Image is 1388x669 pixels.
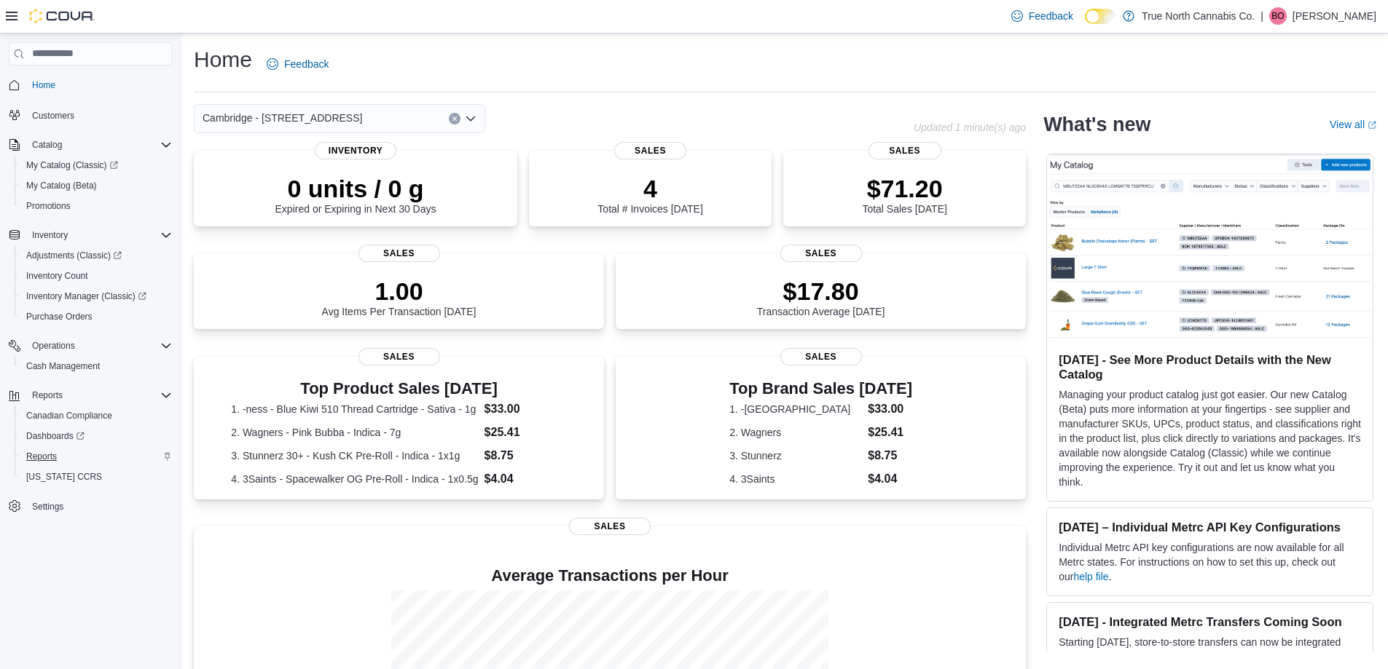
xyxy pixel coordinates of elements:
span: My Catalog (Classic) [26,159,118,171]
dd: $4.04 [868,470,912,488]
a: Customers [26,107,80,124]
button: Canadian Compliance [15,405,178,426]
div: Total # Invoices [DATE] [597,174,702,215]
span: Feedback [1029,9,1073,23]
span: Inventory Manager (Classic) [20,288,172,305]
dd: $4.04 [485,470,567,488]
dt: 4. 3Saints - Spacewalker OG Pre-Roll - Indica - 1x0.5g [231,472,478,486]
span: Sales [358,348,440,365]
h4: Average Transactions per Hour [205,567,1014,585]
dt: 4. 3Saints [729,472,862,486]
span: Cash Management [20,357,172,375]
dt: 3. Stunnerz 30+ - Kush CK Pre-Roll - Indica - 1x1g [231,448,478,463]
button: Catalog [26,136,68,154]
span: Dashboards [26,430,85,442]
span: Canadian Compliance [26,410,112,421]
dd: $25.41 [868,424,912,441]
button: Customers [3,104,178,125]
a: Home [26,76,61,94]
span: Operations [32,340,75,352]
a: Canadian Compliance [20,407,118,424]
dt: 2. Wagners [729,425,862,440]
p: Managing your product catalog just got easier. Our new Catalog (Beta) puts more information at yo... [1059,387,1361,489]
button: Catalog [3,135,178,155]
nav: Complex example [9,68,172,555]
span: Dashboards [20,427,172,445]
dt: 2. Wagners - Pink Bubba - Indica - 7g [231,425,478,440]
span: Inventory Manager (Classic) [26,290,146,302]
dt: 3. Stunnerz [729,448,862,463]
div: Total Sales [DATE] [862,174,946,215]
span: Adjustments (Classic) [26,250,122,261]
span: Settings [26,497,172,515]
span: Reports [26,387,172,404]
a: My Catalog (Classic) [20,157,124,174]
button: Cash Management [15,356,178,376]
input: Dark Mode [1085,9,1116,24]
a: Promotions [20,197,77,215]
a: Dashboards [15,426,178,446]
span: Purchase Orders [20,308,172,325]
span: Promotions [26,200,71,212]
span: Customers [32,110,74,122]
span: Sales [569,518,651,535]
span: Reports [20,448,172,465]
h3: [DATE] - Integrated Metrc Transfers Coming Soon [1059,614,1361,629]
button: Operations [3,336,178,356]
p: Individual Metrc API key configurations are now available for all Metrc states. For instructions ... [1059,540,1361,584]
button: Promotions [15,196,178,216]
a: Purchase Orders [20,308,98,325]
h3: Top Product Sales [DATE] [231,380,566,397]
span: My Catalog (Beta) [20,177,172,194]
p: 0 units / 0 g [275,174,436,203]
button: Clear input [449,113,460,124]
dt: 1. -[GEOGRAPHIC_DATA] [729,402,862,416]
button: Reports [3,385,178,405]
p: 4 [597,174,702,203]
h1: Home [194,45,252,74]
a: Adjustments (Classic) [15,245,178,266]
button: Reports [15,446,178,467]
a: Inventory Count [20,267,94,285]
span: Reports [32,389,63,401]
span: My Catalog (Classic) [20,157,172,174]
a: help file [1073,571,1108,582]
a: Cash Management [20,357,106,375]
dt: 1. -ness - Blue Kiwi 510 Thread Cartridge - Sativa - 1g [231,402,478,416]
span: Customers [26,106,172,124]
p: True North Cannabis Co. [1142,7,1255,25]
a: Transfers [1132,651,1175,662]
a: [US_STATE] CCRS [20,468,108,486]
div: Ben O'Brien [1269,7,1287,25]
h3: Top Brand Sales [DATE] [729,380,912,397]
span: Washington CCRS [20,468,172,486]
span: Home [32,79,55,91]
span: Operations [26,337,172,355]
span: Reports [26,451,57,462]
a: Feedback [1005,1,1079,31]
a: My Catalog (Beta) [20,177,103,194]
a: Inventory Manager (Classic) [15,286,178,306]
span: Sales [869,142,941,159]
span: Promotions [20,197,172,215]
span: Inventory Count [26,270,88,282]
span: Adjustments (Classic) [20,247,172,264]
a: My Catalog (Classic) [15,155,178,175]
span: Purchase Orders [26,311,93,322]
span: Inventory [26,226,172,244]
span: Sales [780,245,862,262]
span: Inventory [315,142,396,159]
button: Purchase Orders [15,306,178,327]
span: My Catalog (Beta) [26,180,97,191]
p: 1.00 [322,277,477,306]
button: Reports [26,387,68,404]
a: Inventory Manager (Classic) [20,288,152,305]
div: Transaction Average [DATE] [757,277,885,317]
p: | [1260,7,1263,25]
button: Home [3,74,178,95]
svg: External link [1368,121,1376,130]
dd: $33.00 [868,400,912,418]
button: Inventory [3,225,178,245]
a: Dashboards [20,427,90,445]
div: Expired or Expiring in Next 30 Days [275,174,436,215]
